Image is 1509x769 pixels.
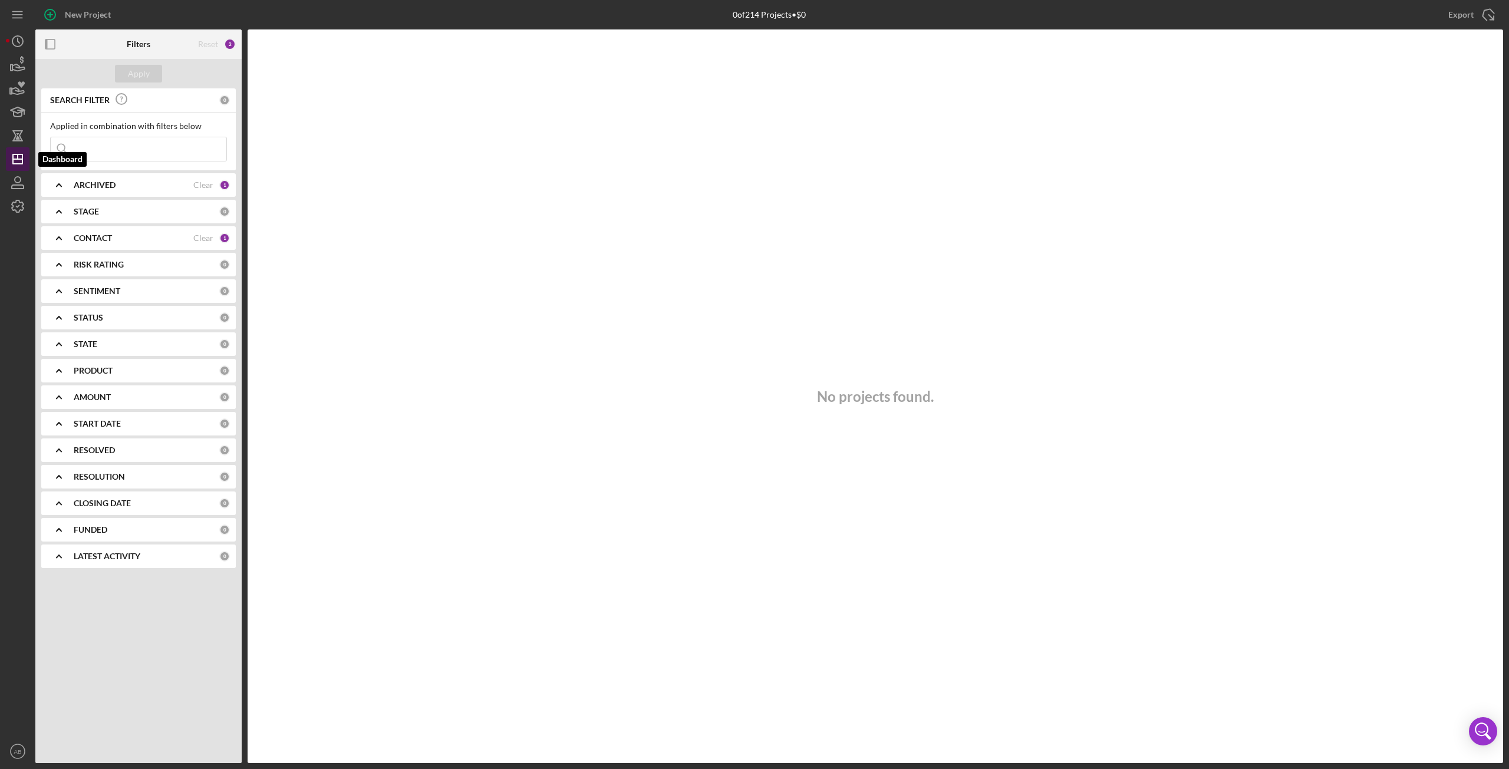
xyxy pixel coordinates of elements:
text: AB [14,748,22,755]
div: 1 [219,180,230,190]
button: AB [6,740,29,763]
button: New Project [35,3,123,27]
div: 0 [219,312,230,323]
div: 0 [219,498,230,509]
b: CLOSING DATE [74,499,131,508]
div: 0 [219,392,230,402]
div: Apply [128,65,150,82]
div: 1 [219,233,230,243]
div: Clear [193,233,213,243]
button: Export [1436,3,1503,27]
b: STAGE [74,207,99,216]
b: START DATE [74,419,121,428]
div: 0 [219,339,230,349]
b: SENTIMENT [74,286,120,296]
div: 0 [219,206,230,217]
b: LATEST ACTIVITY [74,552,140,561]
div: 0 [219,445,230,456]
b: STATE [74,339,97,349]
div: 0 [219,365,230,376]
b: Filters [127,39,150,49]
div: Clear [193,180,213,190]
b: RESOLUTION [74,472,125,481]
div: 0 [219,286,230,296]
div: Export [1448,3,1474,27]
div: New Project [65,3,111,27]
div: 0 [219,259,230,270]
div: 0 [219,471,230,482]
div: 0 [219,418,230,429]
b: SEARCH FILTER [50,95,110,105]
button: Apply [115,65,162,82]
b: FUNDED [74,525,107,534]
b: AMOUNT [74,392,111,402]
b: ARCHIVED [74,180,116,190]
div: Open Intercom Messenger [1469,717,1497,745]
b: PRODUCT [74,366,113,375]
div: 2 [224,38,236,50]
div: Applied in combination with filters below [50,121,227,131]
div: 0 [219,95,230,105]
div: Reset [198,39,218,49]
div: 0 [219,551,230,562]
b: CONTACT [74,233,112,243]
b: RESOLVED [74,445,115,455]
div: 0 [219,524,230,535]
b: RISK RATING [74,260,124,269]
div: 0 of 214 Projects • $0 [733,10,806,19]
b: STATUS [74,313,103,322]
h3: No projects found. [817,388,934,405]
